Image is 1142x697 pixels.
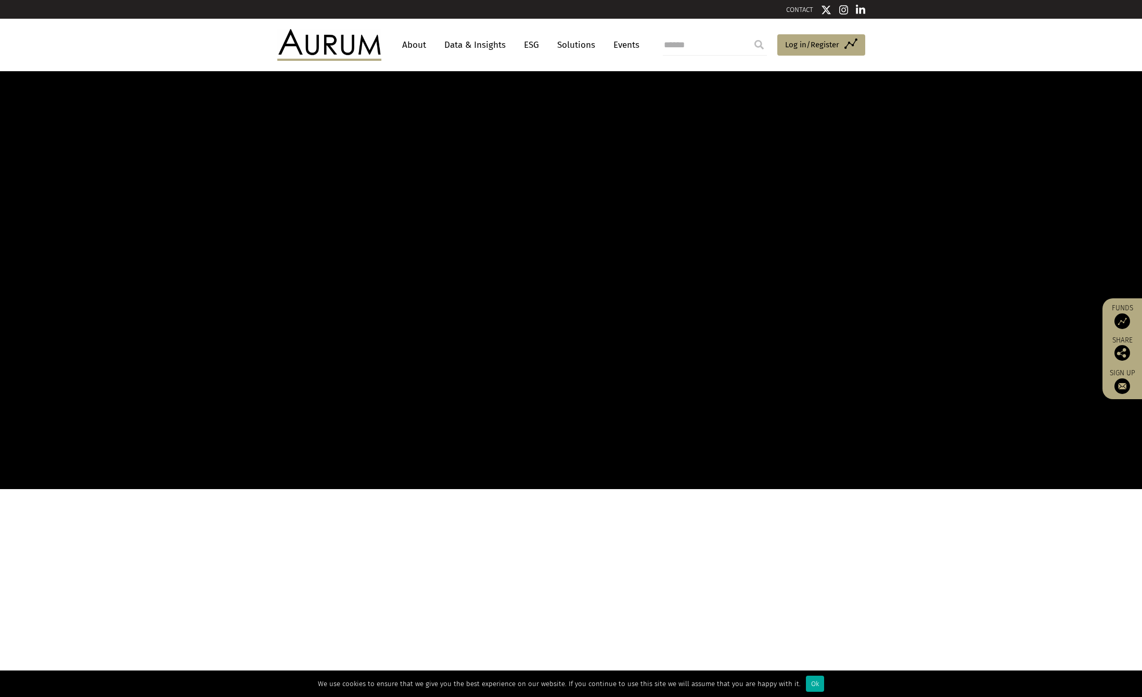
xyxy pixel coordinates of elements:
a: About [397,35,431,55]
img: Twitter icon [821,5,831,15]
a: Data & Insights [439,35,511,55]
div: Ok [806,676,824,692]
a: Log in/Register [777,34,865,56]
img: Share this post [1114,345,1130,361]
span: Log in/Register [785,38,839,51]
img: Aurum [277,29,381,60]
input: Submit [749,34,769,55]
img: Instagram icon [839,5,849,15]
a: CONTACT [786,6,813,14]
a: Sign up [1108,369,1137,394]
img: Linkedin icon [856,5,865,15]
a: Solutions [552,35,600,55]
img: Access Funds [1114,313,1130,329]
a: ESG [519,35,544,55]
div: Share [1108,337,1137,361]
a: Events [608,35,639,55]
img: Sign up to our newsletter [1114,378,1130,394]
a: Funds [1108,304,1137,329]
